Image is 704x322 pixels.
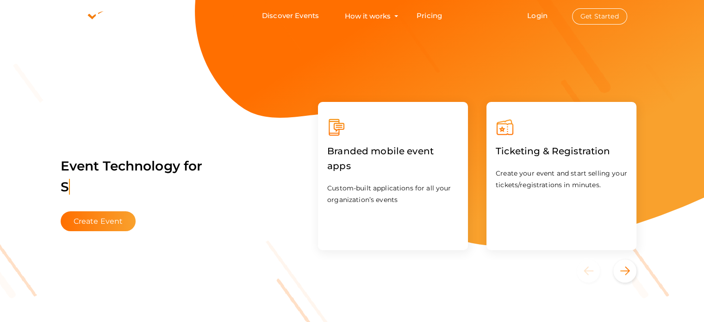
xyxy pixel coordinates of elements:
[327,183,459,206] p: Custom-built applications for all your organization’s events
[61,211,136,231] button: Create Event
[262,7,319,25] a: Discover Events
[327,137,459,180] label: Branded mobile event apps
[496,147,610,156] a: Ticketing & Registration
[496,168,627,191] p: Create your event and start selling your tickets/registrations in minutes.
[496,137,610,165] label: Ticketing & Registration
[527,11,548,20] a: Login
[61,144,203,209] label: Event Technology for
[572,8,627,25] button: Get Started
[327,162,459,171] a: Branded mobile event apps
[577,259,611,283] button: Previous
[417,7,442,25] a: Pricing
[61,179,70,195] span: S
[342,7,393,25] button: How it works
[613,259,636,283] button: Next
